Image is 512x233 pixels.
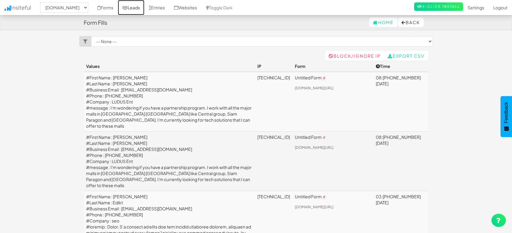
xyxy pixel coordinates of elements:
h4: Form Fills [84,20,108,26]
code: # [322,76,327,81]
td: #First Name : [PERSON_NAME] #Last Name : [PERSON_NAME] #Business Email : [EMAIL_ADDRESS][DOMAIN_N... [84,72,255,132]
a: [TECHNICAL_ID] [257,75,290,80]
a: Export CSV [385,51,428,61]
a: [TECHNICAL_ID] [257,134,290,140]
p: Untitled Form [295,134,371,141]
a: Home [369,18,398,27]
a: 2-Click Install [414,2,463,11]
th: Values [84,61,255,72]
img: icon.png [5,5,11,11]
a: [DOMAIN_NAME][URL] [295,145,333,150]
p: Untitled Form [295,193,371,200]
td: 08:[PHONE_NUMBER][DATE] [373,132,428,191]
span: Feedback [504,102,509,123]
a: [DOMAIN_NAME][URL] [295,205,333,209]
a: [TECHNICAL_ID] [257,194,290,199]
button: Feedback - Show survey [501,96,512,137]
p: Untitled Form [295,75,371,81]
a: [DOMAIN_NAME][URL] [295,86,333,90]
td: #First Name : [PERSON_NAME] #Last Name : [PERSON_NAME] #Business Email : [EMAIL_ADDRESS][DOMAIN_N... [84,132,255,191]
th: Form [292,61,373,72]
button: Back [398,18,424,27]
code: # [322,195,327,200]
td: 08:[PHONE_NUMBER][DATE] [373,72,428,132]
a: Block/Ignore IP [325,51,385,61]
th: Time [373,61,428,72]
th: IP [255,61,292,72]
code: # [322,135,327,141]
